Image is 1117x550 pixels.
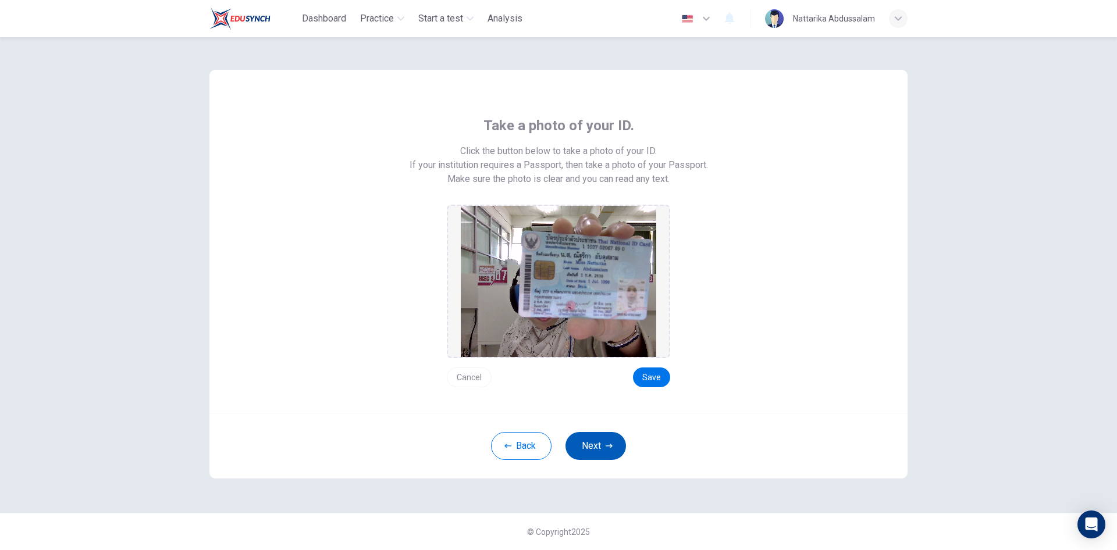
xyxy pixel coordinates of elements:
[488,12,522,26] span: Analysis
[209,7,271,30] img: Train Test logo
[209,7,297,30] a: Train Test logo
[410,144,708,172] span: Click the button below to take a photo of your ID. If your institution requires a Passport, then ...
[461,206,656,357] img: preview screemshot
[418,12,463,26] span: Start a test
[414,8,478,29] button: Start a test
[633,367,670,387] button: Save
[302,12,346,26] span: Dashboard
[483,8,527,29] button: Analysis
[491,432,552,460] button: Back
[1077,510,1105,538] div: Open Intercom Messenger
[483,8,527,29] div: You need a license to access this content
[793,12,875,26] div: Nattarika Abdussalam
[447,367,492,387] button: Cancel
[360,12,394,26] span: Practice
[297,8,351,29] button: Dashboard
[483,116,634,135] span: Take a photo of your ID.
[527,527,590,537] span: © Copyright 2025
[447,172,670,186] span: Make sure the photo is clear and you can read any text.
[680,15,695,23] img: en
[565,432,626,460] button: Next
[355,8,409,29] button: Practice
[765,9,784,28] img: Profile picture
